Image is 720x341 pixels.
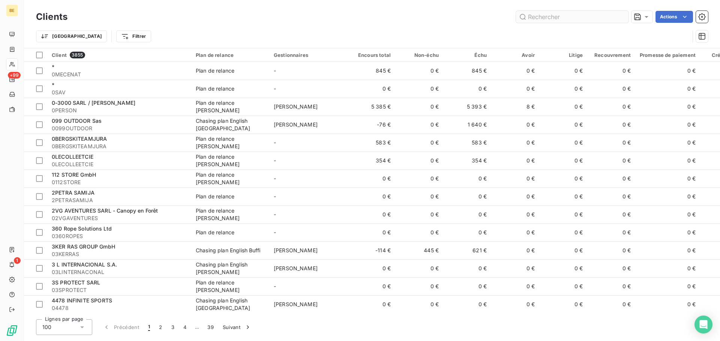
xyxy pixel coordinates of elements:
td: -114 € [347,241,395,259]
div: Chasing plan English [GEOGRAPHIC_DATA] [196,117,265,132]
span: 3KER RAS GROUP GmbH [52,243,115,250]
button: 1 [144,319,154,335]
div: Chasing plan English [PERSON_NAME] [196,261,265,276]
div: Plan de relance [PERSON_NAME] [196,171,265,186]
td: 1 640 € [443,116,491,134]
div: Promesse de paiement [640,52,696,58]
span: - [274,157,276,164]
td: 0 € [395,152,443,170]
td: 0 € [491,116,539,134]
span: [PERSON_NAME] [274,103,318,110]
td: 0 € [395,134,443,152]
span: 0-3000 SARL / [PERSON_NAME] [52,100,135,106]
span: - [274,229,276,235]
span: [PERSON_NAME] [274,247,318,253]
td: 0 € [539,80,587,98]
td: 0 € [491,295,539,313]
td: 0 € [587,98,635,116]
div: Plan de relance [PERSON_NAME] [196,135,265,150]
div: Plan de relance [196,52,265,58]
td: 0 € [587,241,635,259]
button: 3 [167,319,179,335]
span: - [274,193,276,200]
td: 354 € [443,152,491,170]
td: 0 € [395,98,443,116]
td: 0 € [587,223,635,241]
td: 0 € [635,223,700,241]
div: Échu [448,52,487,58]
td: 0 € [491,152,539,170]
td: 583 € [347,134,395,152]
td: 0 € [635,277,700,295]
td: 0 € [587,134,635,152]
div: Non-échu [400,52,439,58]
td: 0 € [635,134,700,152]
span: 3S PROTECT SARL [52,279,100,286]
span: Client [52,52,67,58]
td: 0 € [635,116,700,134]
td: 0 € [539,170,587,188]
td: 0 € [491,259,539,277]
span: 2PETRA SAMIJA [52,189,94,196]
td: 0 € [635,80,700,98]
td: 0 € [539,223,587,241]
td: 0 € [491,80,539,98]
td: 0 € [635,205,700,223]
span: 1 [148,323,150,331]
td: -76 € [347,116,395,134]
button: 4 [179,319,191,335]
span: - [274,85,276,92]
td: 0 € [635,188,700,205]
td: 0 € [443,170,491,188]
td: 845 € [347,62,395,80]
div: Chasing plan English Buffi [196,247,260,254]
td: 0 € [443,259,491,277]
span: 02VGAVENTURES [52,214,187,222]
div: Plan de relance [PERSON_NAME] [196,99,265,114]
div: Open Intercom Messenger [694,316,712,334]
span: 3855 [70,52,85,58]
div: Plan de relance [196,229,234,236]
span: 0BERGSKITEAMJURA [52,136,107,142]
button: Actions [655,11,693,23]
td: 0 € [539,277,587,295]
td: 0 € [491,223,539,241]
span: … [191,321,203,333]
button: Suivant [218,319,256,335]
td: 0 € [395,116,443,134]
span: 112 STORE GmbH [52,171,96,178]
td: 0 € [587,259,635,277]
td: 0 € [587,116,635,134]
td: 0 € [443,205,491,223]
td: 0 € [539,295,587,313]
td: 0 € [347,170,395,188]
span: - [274,211,276,217]
td: 0 € [491,188,539,205]
td: 0 € [539,241,587,259]
td: 0 € [635,241,700,259]
div: Plan de relance [PERSON_NAME] [196,153,265,168]
td: 0 € [395,80,443,98]
span: 0360ROPES [52,232,187,240]
span: 03KERRAS [52,250,187,258]
span: 2PETRASAMIJA [52,197,187,204]
span: 360 Rope Solutions Ltd [52,225,112,232]
td: 0 € [395,62,443,80]
td: 5 393 € [443,98,491,116]
td: 0 € [395,205,443,223]
td: 0 € [635,152,700,170]
div: Plan de relance [PERSON_NAME] [196,207,265,222]
td: 0 € [491,277,539,295]
td: 0 € [491,134,539,152]
td: 0 € [587,205,635,223]
input: Rechercher [516,11,628,23]
td: 0 € [587,80,635,98]
div: Litige [544,52,583,58]
h3: Clients [36,10,67,24]
td: 0 € [395,277,443,295]
td: 0 € [443,295,491,313]
td: 0 € [347,277,395,295]
td: 0 € [539,98,587,116]
td: 0 € [491,62,539,80]
td: 0 € [395,295,443,313]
